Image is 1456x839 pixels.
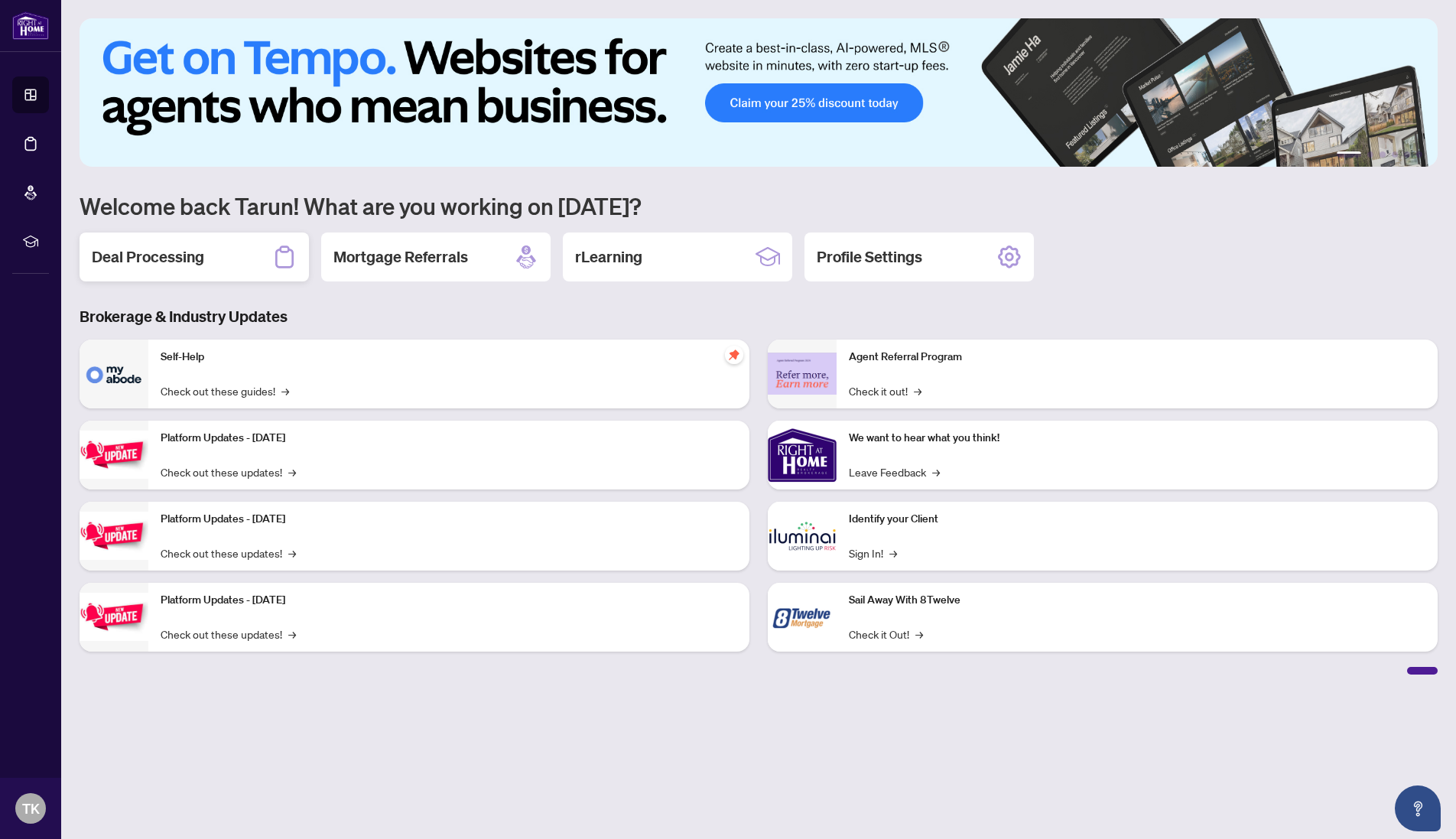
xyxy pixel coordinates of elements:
span: → [889,545,897,561]
button: 2 [1367,151,1373,158]
a: Leave Feedback→ [849,463,940,480]
span: pushpin [725,346,743,364]
p: Platform Updates - [DATE] [161,430,737,447]
p: Identify your Client [849,511,1425,528]
button: 3 [1380,151,1386,158]
a: Check out these guides!→ [161,382,289,399]
h1: Welcome back Tarun! What are you working on [DATE]? [80,191,1438,220]
button: 6 [1416,151,1422,158]
img: logo [12,11,49,40]
p: Agent Referral Program [849,349,1425,366]
span: → [288,463,296,480]
button: 1 [1337,151,1361,158]
h2: Mortgage Referrals [333,246,468,268]
span: → [288,545,296,561]
a: Check out these updates!→ [161,626,296,642]
img: Sail Away With 8Twelve [768,583,837,652]
a: Sign In!→ [849,545,897,561]
img: We want to hear what you think! [768,421,837,489]
img: Agent Referral Program [768,353,837,395]
span: TK [22,798,40,819]
p: Self-Help [161,349,737,366]
a: Check it out!→ [849,382,921,399]
h2: Profile Settings [817,246,922,268]
p: Platform Updates - [DATE] [161,592,737,609]
button: 5 [1404,151,1410,158]
button: 4 [1392,151,1398,158]
span: → [932,463,940,480]
span: → [288,626,296,642]
p: We want to hear what you think! [849,430,1425,447]
h2: Deal Processing [92,246,204,268]
span: → [915,626,923,642]
h3: Brokerage & Industry Updates [80,306,1438,327]
h2: rLearning [575,246,642,268]
img: Platform Updates - July 8, 2025 [80,512,148,560]
span: → [914,382,921,399]
a: Check out these updates!→ [161,463,296,480]
a: Check out these updates!→ [161,545,296,561]
span: → [281,382,289,399]
img: Self-Help [80,340,148,408]
p: Sail Away With 8Twelve [849,592,1425,609]
a: Check it Out!→ [849,626,923,642]
img: Slide 0 [80,18,1438,167]
img: Platform Updates - June 23, 2025 [80,593,148,641]
button: Open asap [1395,785,1441,831]
img: Platform Updates - July 21, 2025 [80,431,148,479]
p: Platform Updates - [DATE] [161,511,737,528]
img: Identify your Client [768,502,837,571]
